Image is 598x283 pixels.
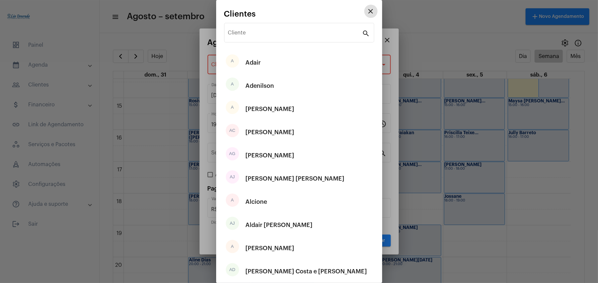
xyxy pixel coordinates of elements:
input: Pesquisar cliente [228,31,362,37]
div: AC [226,124,239,137]
div: Aldair [PERSON_NAME] [246,215,313,235]
div: A [226,54,239,68]
div: Alcione [246,192,267,212]
div: Adenilson [246,76,274,96]
div: A [226,240,239,253]
div: [PERSON_NAME] [246,145,295,165]
div: [PERSON_NAME] [PERSON_NAME] [246,169,345,189]
div: A [226,101,239,114]
div: [PERSON_NAME] [246,99,295,119]
div: [PERSON_NAME] [246,122,295,142]
div: AG [226,147,239,160]
div: AJ [226,217,239,230]
div: A [226,194,239,207]
div: AJ [226,170,239,184]
mat-icon: search [362,29,370,37]
span: Clientes [224,10,256,18]
div: [PERSON_NAME] [246,238,295,258]
div: Adair [246,53,261,73]
mat-icon: close [367,7,375,15]
div: AD [226,263,239,276]
div: A [226,78,239,91]
div: [PERSON_NAME] Costa e [PERSON_NAME] [246,261,367,281]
